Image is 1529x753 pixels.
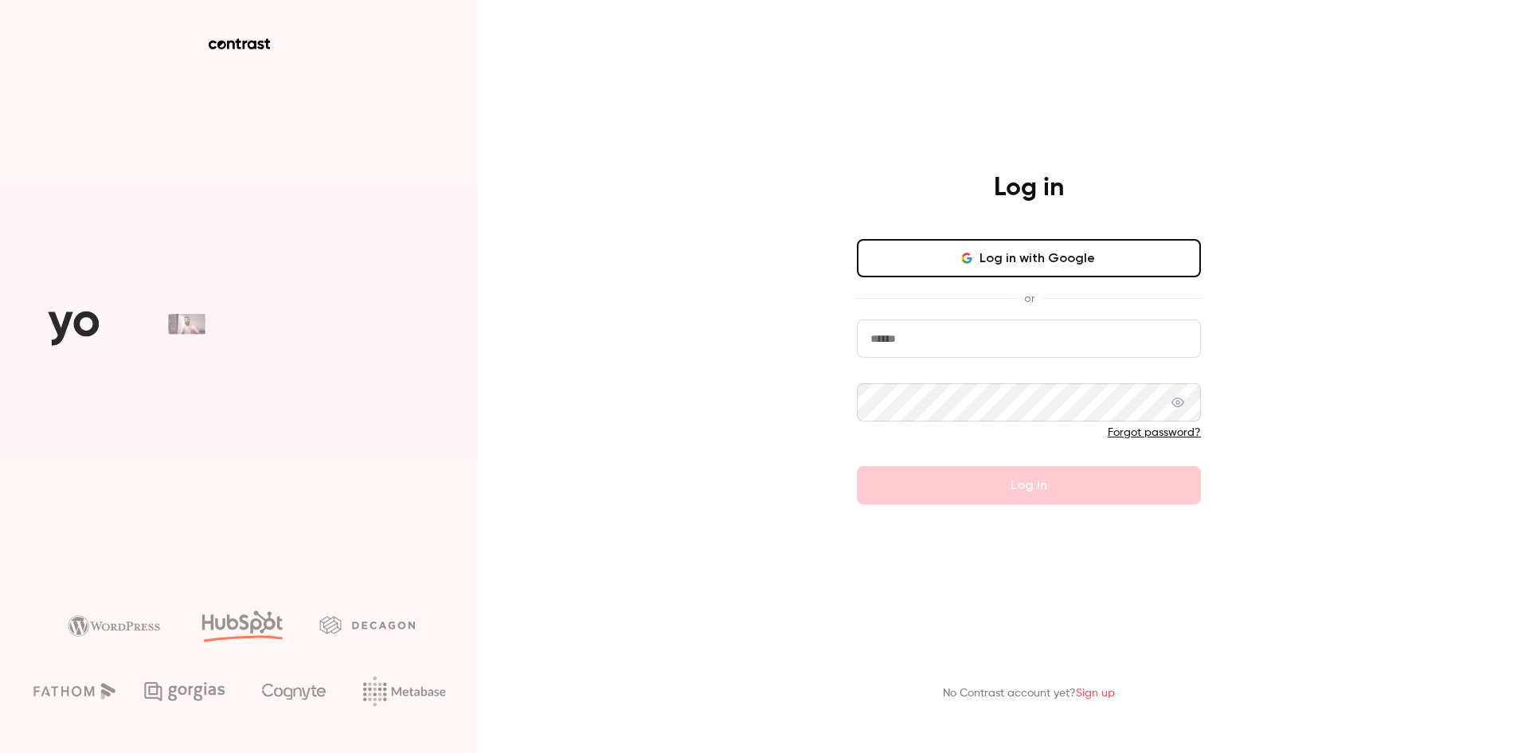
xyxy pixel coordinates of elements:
a: Sign up [1076,688,1115,699]
button: Log in with Google [857,239,1201,277]
a: Forgot password? [1108,427,1201,438]
span: or [1016,290,1042,307]
h4: Log in [994,172,1064,204]
img: decagon [319,616,415,633]
p: No Contrast account yet? [943,685,1115,702]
